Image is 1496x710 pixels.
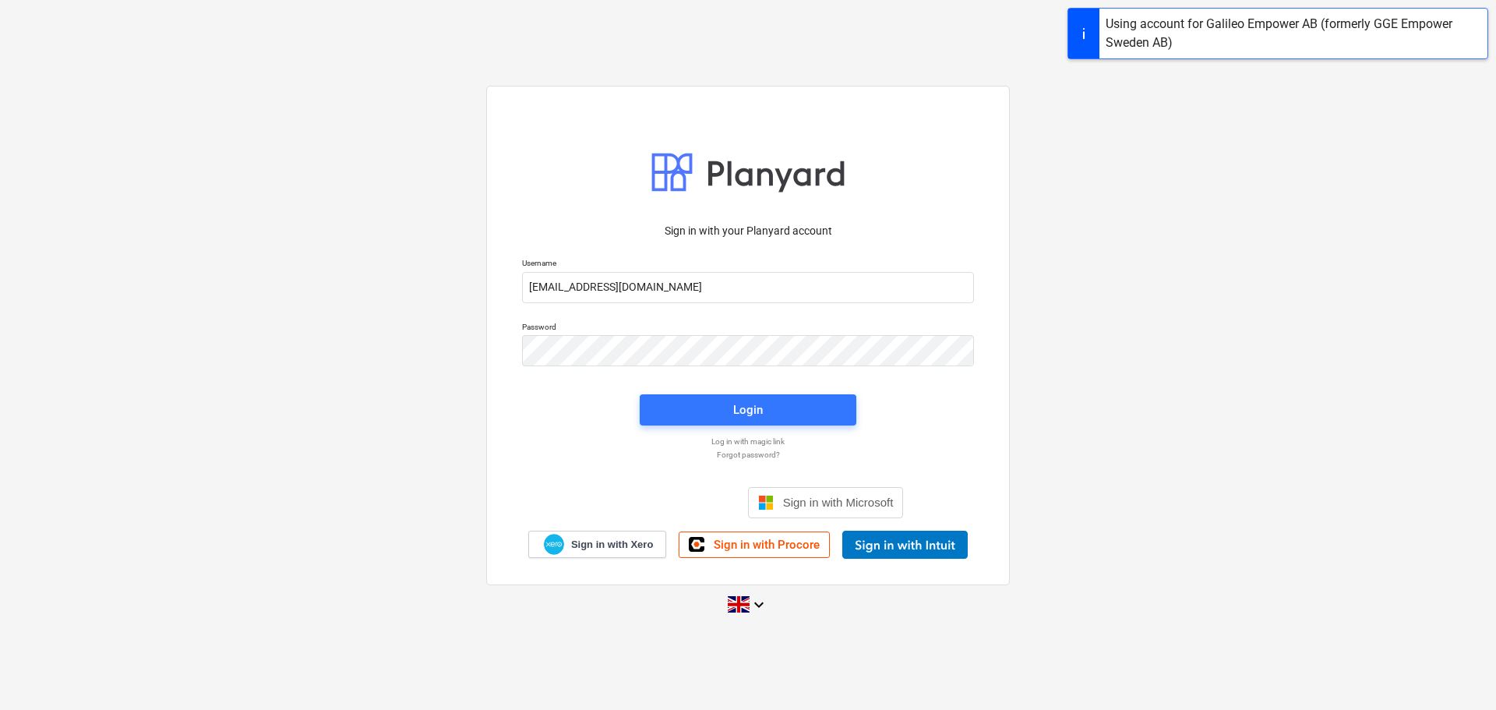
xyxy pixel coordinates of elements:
[522,322,974,335] p: Password
[522,223,974,239] p: Sign in with your Planyard account
[571,538,653,552] span: Sign in with Xero
[514,450,982,460] a: Forgot password?
[783,496,894,509] span: Sign in with Microsoft
[1106,15,1481,52] div: Using account for Galileo Empower AB (formerly GGE Empower Sweden AB)
[514,436,982,447] a: Log in with magic link
[758,495,774,510] img: Microsoft logo
[750,595,768,614] i: keyboard_arrow_down
[522,258,974,271] p: Username
[585,486,743,520] iframe: Sign in with Google Button
[528,531,667,558] a: Sign in with Xero
[640,394,856,426] button: Login
[679,532,830,558] a: Sign in with Procore
[544,534,564,555] img: Xero logo
[714,538,820,552] span: Sign in with Procore
[522,272,974,303] input: Username
[733,400,763,420] div: Login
